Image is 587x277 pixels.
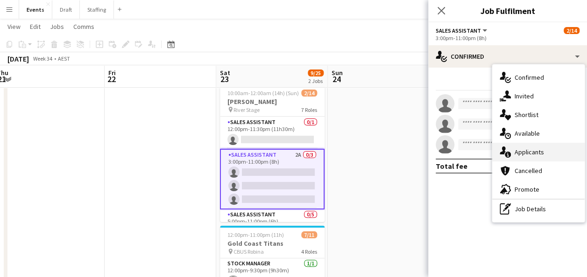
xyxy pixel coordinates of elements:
span: 12:00pm-11:00pm (11h) [227,231,284,238]
span: Edit [30,22,41,31]
a: Edit [26,21,44,33]
div: Confirmed [428,45,587,68]
button: Events [19,0,52,19]
h3: [PERSON_NAME] [220,97,325,106]
div: Job Details [492,200,585,218]
div: Confirmed [492,68,585,87]
span: Jobs [50,22,64,31]
div: Cancelled [492,161,585,180]
div: 3:00pm-11:00pm (8h) [436,35,580,42]
a: Jobs [46,21,68,33]
a: View [4,21,24,33]
div: AEST [58,55,70,62]
div: Available [492,124,585,143]
div: Promote [492,180,585,199]
span: River Stage [233,106,260,113]
div: Invited [492,87,585,105]
span: 23 [219,74,230,84]
div: 2 Jobs [308,77,323,84]
span: 9/25 [308,69,324,76]
span: 4 Roles [301,248,317,255]
app-card-role: Sales Assistant0/112:00pm-11:30pm (11h30m) [220,117,325,149]
span: Week 34 [31,55,54,62]
span: 10:00am-12:00am (14h) (Sun) [227,90,299,97]
span: Fri [108,69,116,77]
span: Comms [73,22,94,31]
span: Sun [332,69,343,77]
a: Comms [70,21,98,33]
span: 22 [107,74,116,84]
span: CBUS Robina [233,248,264,255]
h3: Job Fulfilment [428,5,587,17]
div: Shortlist [492,105,585,124]
div: Applicants [492,143,585,161]
h3: Gold Coast Titans [220,239,325,248]
div: Total fee [436,161,467,171]
span: 7 Roles [301,106,317,113]
button: Staffing [80,0,114,19]
app-job-card: 10:00am-12:00am (14h) (Sun)2/14[PERSON_NAME] River Stage7 Roles12:00pm-11:30pm (11h30m) Sales Ass... [220,84,325,222]
div: [DATE] [7,54,29,63]
span: 2/14 [564,27,580,34]
span: 7/11 [301,231,317,238]
span: Sales Assistant [436,27,481,34]
span: Sat [220,69,230,77]
span: View [7,22,21,31]
span: 2/14 [301,90,317,97]
span: 24 [330,74,343,84]
button: Sales Assistant [436,27,488,34]
button: Draft [52,0,80,19]
app-card-role: Sales Assistant2A0/33:00pm-11:00pm (8h) [220,149,325,209]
